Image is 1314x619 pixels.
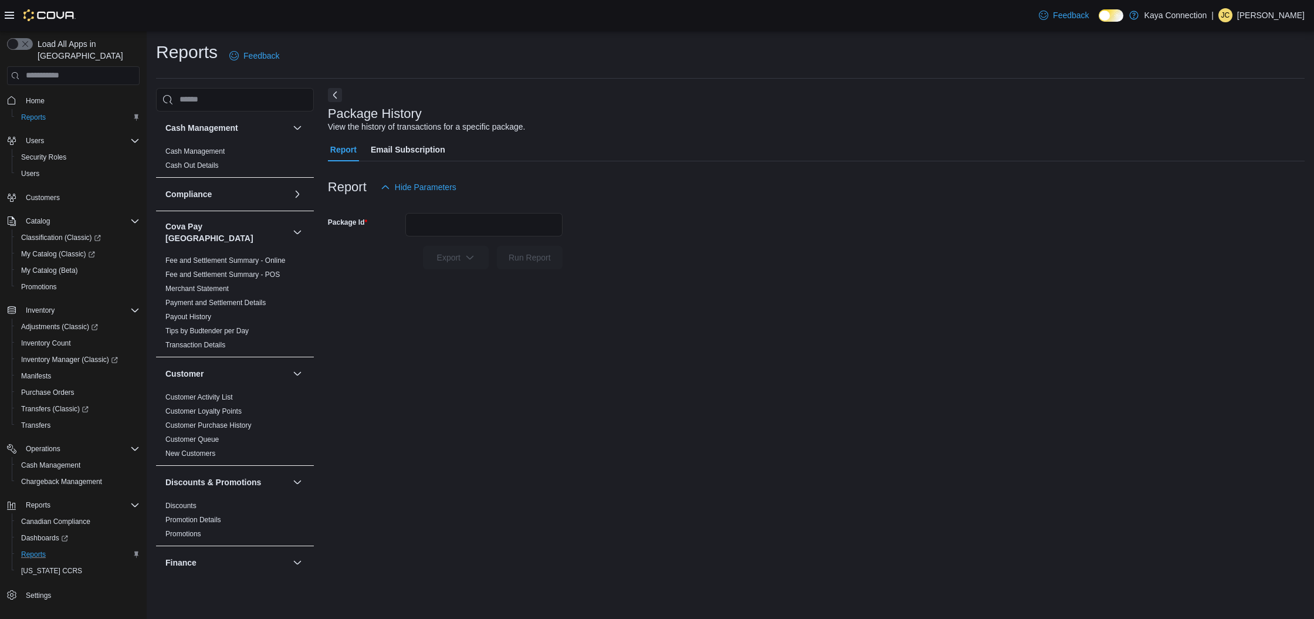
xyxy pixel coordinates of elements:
span: Purchase Orders [21,388,74,397]
a: Settings [21,588,56,603]
h3: Report [328,180,367,194]
span: Reports [21,113,46,122]
button: Cash Management [290,121,304,135]
button: Users [2,133,144,149]
span: Transfers (Classic) [21,404,89,414]
p: | [1211,8,1214,22]
a: Fee and Settlement Summary - POS [165,270,280,279]
span: Transfers [21,421,50,430]
span: Customer Loyalty Points [165,407,242,416]
button: Reports [12,546,144,563]
span: Dashboards [16,531,140,545]
button: Chargeback Management [12,473,144,490]
span: Feedback [1053,9,1089,21]
button: Home [2,92,144,109]
span: Canadian Compliance [21,517,90,526]
a: Canadian Compliance [16,515,95,529]
span: Security Roles [21,153,66,162]
button: Transfers [12,417,144,434]
a: Classification (Classic) [16,231,106,245]
span: Inventory [26,306,55,315]
span: Customer Queue [165,435,219,444]
span: Report [330,138,357,161]
h3: Customer [165,368,204,380]
div: Jonathan Cossey [1218,8,1232,22]
a: My Catalog (Beta) [16,263,83,278]
a: Transaction Details [165,341,225,349]
button: Settings [2,586,144,603]
a: Reports [16,547,50,562]
h3: Package History [328,107,422,121]
a: Inventory Manager (Classic) [12,351,144,368]
h3: Finance [165,557,197,569]
span: Classification (Classic) [21,233,101,242]
span: Customer Activity List [165,393,233,402]
button: Canadian Compliance [12,513,144,530]
span: Users [21,169,39,178]
span: Payment and Settlement Details [165,298,266,307]
button: Catalog [21,214,55,228]
button: Discounts & Promotions [165,476,288,488]
span: Inventory Count [16,336,140,350]
span: Security Roles [16,150,140,164]
button: [US_STATE] CCRS [12,563,144,579]
a: Discounts [165,502,197,510]
a: Dashboards [16,531,73,545]
h3: Compliance [165,188,212,200]
label: Package Id [328,218,367,227]
div: Customer [156,390,314,465]
button: Finance [165,557,288,569]
span: Users [26,136,44,146]
button: Purchase Orders [12,384,144,401]
p: Kaya Connection [1144,8,1207,22]
a: Transfers (Classic) [16,402,93,416]
span: Cash Management [165,147,225,156]
span: Users [16,167,140,181]
span: Feedback [243,50,279,62]
button: Export [423,246,489,269]
button: Users [21,134,49,148]
input: Dark Mode [1099,9,1123,22]
span: Cash Out Details [165,161,219,170]
span: Merchant Statement [165,284,229,293]
span: Manifests [21,371,51,381]
a: Adjustments (Classic) [16,320,103,334]
h3: Cash Management [165,122,238,134]
a: Inventory Manager (Classic) [16,353,123,367]
span: Transfers (Classic) [16,402,140,416]
span: Cash Management [21,461,80,470]
button: Reports [2,497,144,513]
span: Discounts [165,501,197,510]
span: Inventory Count [21,339,71,348]
a: Promotions [165,530,201,538]
span: My Catalog (Classic) [21,249,95,259]
span: Run Report [509,252,551,263]
span: Reports [16,547,140,562]
a: Payout History [165,313,211,321]
a: Purchase Orders [16,385,79,400]
span: Tips by Budtender per Day [165,326,249,336]
span: Promotions [16,280,140,294]
span: Promotion Details [165,515,221,525]
a: Merchant Statement [165,285,229,293]
span: Fee and Settlement Summary - Online [165,256,286,265]
span: Home [26,96,45,106]
span: Inventory Manager (Classic) [16,353,140,367]
span: Classification (Classic) [16,231,140,245]
span: Purchase Orders [16,385,140,400]
span: Catalog [26,217,50,226]
span: Dashboards [21,533,68,543]
a: My Catalog (Classic) [16,247,100,261]
a: Customer Loyalty Points [165,407,242,415]
span: Settings [21,587,140,602]
button: Compliance [165,188,288,200]
a: [US_STATE] CCRS [16,564,87,578]
span: Chargeback Management [21,477,102,486]
span: Adjustments (Classic) [16,320,140,334]
span: Settings [26,591,51,600]
span: Transaction Details [165,340,225,350]
span: Customers [21,190,140,205]
span: Home [21,93,140,108]
a: Feedback [1034,4,1093,27]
